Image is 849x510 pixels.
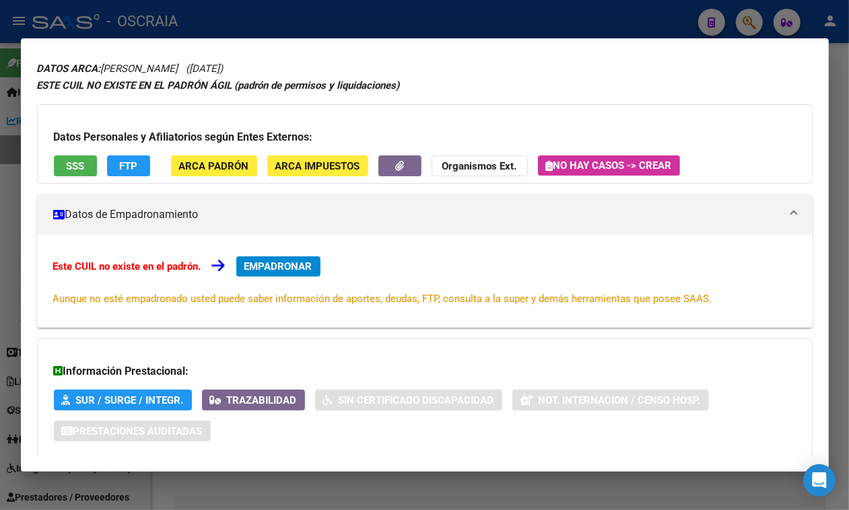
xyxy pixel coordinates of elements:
[186,63,224,75] span: ([DATE])
[244,260,312,272] span: EMPADRONAR
[236,256,320,277] button: EMPADRONAR
[73,425,203,437] span: Prestaciones Auditadas
[546,159,672,172] span: No hay casos -> Crear
[538,155,680,176] button: No hay casos -> Crear
[76,394,184,406] span: SUR / SURGE / INTEGR.
[54,155,97,176] button: SSS
[432,155,528,176] button: Organismos Ext.
[539,394,701,406] span: Not. Internacion / Censo Hosp.
[339,394,494,406] span: Sin Certificado Discapacidad
[171,155,257,176] button: ARCA Padrón
[315,390,502,410] button: Sin Certificado Discapacidad
[107,155,150,176] button: FTP
[53,207,780,223] mat-panel-title: Datos de Empadronamiento
[37,235,813,328] div: Datos de Empadronamiento
[119,160,137,172] span: FTP
[803,464,836,497] div: Open Intercom Messenger
[54,363,796,379] h3: Información Prestacional:
[37,79,400,92] strong: ESTE CUIL NO EXISTE EN EL PADRÓN ÁGIL (padrón de permisos y liquidaciones)
[37,194,813,235] mat-expansion-panel-header: Datos de Empadronamiento
[54,421,211,441] button: Prestaciones Auditadas
[227,394,297,406] span: Trazabilidad
[512,390,709,410] button: Not. Internacion / Censo Hosp.
[53,293,712,305] span: Aunque no esté empadronado usted puede saber información de aportes, deudas, FTP, consulta a la s...
[53,260,201,272] strong: Este CUIL no existe en el padrón.
[37,63,178,75] span: [PERSON_NAME]
[37,63,101,75] strong: DATOS ARCA:
[66,160,84,172] span: SSS
[54,129,796,145] h3: Datos Personales y Afiliatorios según Entes Externos:
[179,160,249,172] span: ARCA Padrón
[202,390,305,410] button: Trazabilidad
[54,390,192,410] button: SUR / SURGE / INTEGR.
[275,160,360,172] span: ARCA Impuestos
[267,155,368,176] button: ARCA Impuestos
[442,160,517,172] strong: Organismos Ext.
